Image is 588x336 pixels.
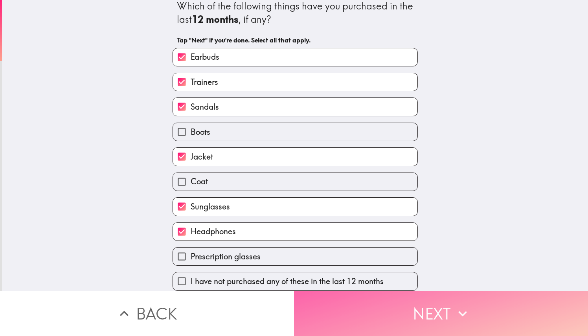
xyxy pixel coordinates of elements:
[191,151,213,162] span: Jacket
[191,201,230,212] span: Sunglasses
[173,148,417,165] button: Jacket
[177,36,413,44] h6: Tap "Next" if you're done. Select all that apply.
[173,123,417,141] button: Boots
[191,226,236,237] span: Headphones
[294,291,588,336] button: Next
[173,73,417,91] button: Trainers
[173,272,417,290] button: I have not purchased any of these in the last 12 months
[173,98,417,116] button: Sandals
[173,173,417,191] button: Coat
[191,176,208,187] span: Coat
[191,77,218,88] span: Trainers
[173,198,417,215] button: Sunglasses
[191,251,261,262] span: Prescription glasses
[191,127,210,138] span: Boots
[191,51,219,62] span: Earbuds
[191,101,219,112] span: Sandals
[191,276,384,287] span: I have not purchased any of these in the last 12 months
[173,248,417,265] button: Prescription glasses
[173,223,417,241] button: Headphones
[192,13,239,25] b: 12 months
[173,48,417,66] button: Earbuds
